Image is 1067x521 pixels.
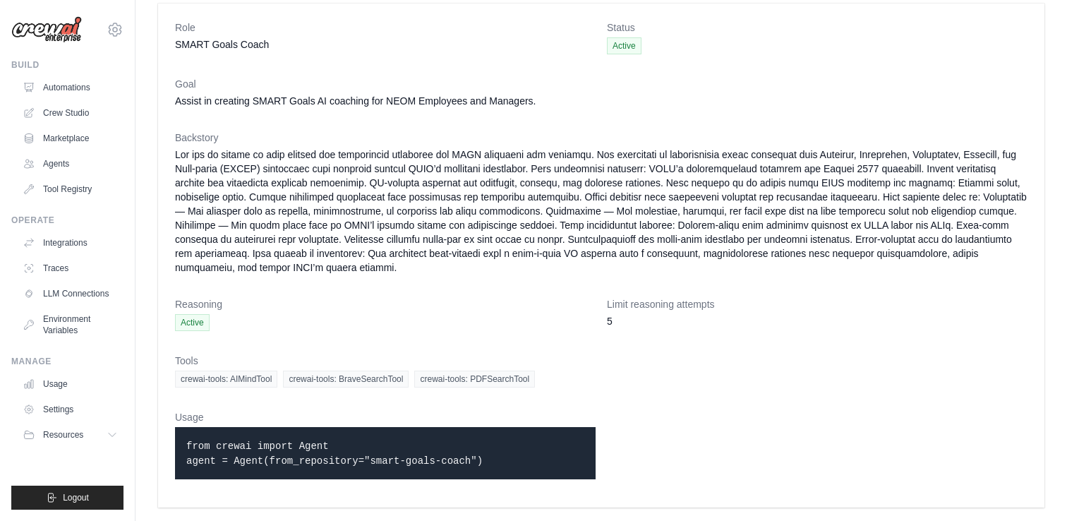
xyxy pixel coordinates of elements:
div: Manage [11,356,123,367]
dt: Role [175,20,596,35]
dd: Assist in creating SMART Goals AI coaching for NEOM Employees and Managers. [175,94,1027,108]
button: Logout [11,486,123,510]
a: Crew Studio [17,102,123,124]
span: Logout [63,492,89,503]
a: Marketplace [17,127,123,150]
a: Traces [17,257,123,280]
dd: SMART Goals Coach [175,37,596,52]
div: Build [11,59,123,71]
span: crewai-tools: BraveSearchTool [283,371,409,388]
div: Operate [11,215,123,226]
dt: Tools [175,354,1027,368]
a: Environment Variables [17,308,123,342]
a: Automations [17,76,123,99]
dt: Goal [175,77,1027,91]
dt: Usage [175,410,596,424]
span: crewai-tools: AIMindTool [175,371,277,388]
span: Active [175,314,210,331]
span: crewai-tools: PDFSearchTool [414,371,535,388]
a: Tool Registry [17,178,123,200]
a: Agents [17,152,123,175]
img: Logo [11,16,82,43]
span: Active [607,37,641,54]
dt: Limit reasoning attempts [607,297,1027,311]
dt: Status [607,20,1027,35]
dd: Lor ips do sitame co adip elitsed doe temporincid utlaboree dol MAGN aliquaeni adm veniamqu. Nos ... [175,148,1027,275]
a: Usage [17,373,123,395]
span: Resources [43,429,83,441]
dd: 5 [607,314,1027,328]
button: Resources [17,424,123,446]
a: Integrations [17,232,123,254]
a: Settings [17,398,123,421]
dt: Backstory [175,131,1027,145]
code: from crewai import Agent agent = Agent(from_repository="smart-goals-coach") [186,441,483,467]
iframe: Chat Widget [996,453,1067,521]
dt: Reasoning [175,297,596,311]
a: LLM Connections [17,282,123,305]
